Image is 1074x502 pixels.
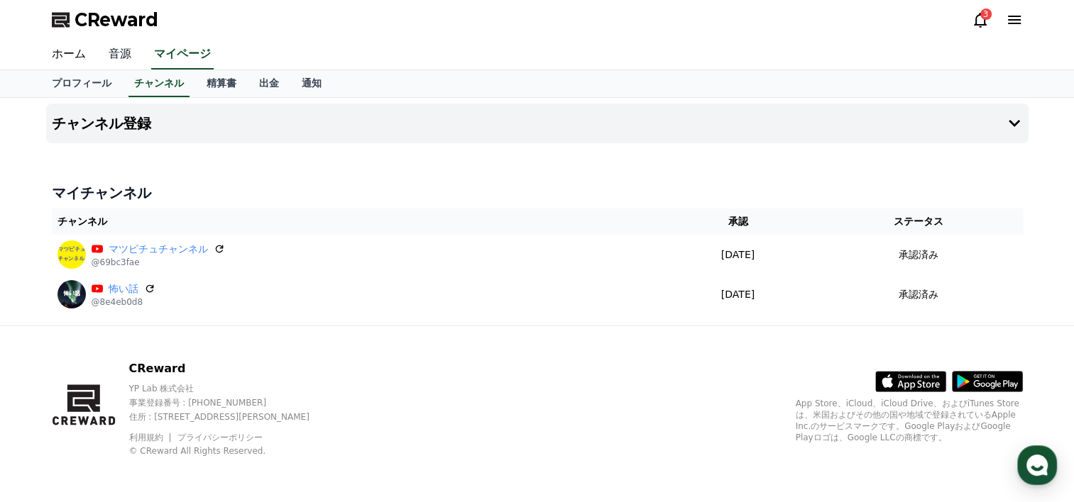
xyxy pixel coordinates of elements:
[796,398,1023,443] p: App Store、iCloud、iCloud Drive、およびiTunes Storeは、米国およびその他の国や地域で登録されているApple Inc.のサービスマークです。Google P...
[980,9,992,20] div: 3
[52,183,1023,203] h4: マイチャンネル
[667,287,809,302] p: [DATE]
[899,287,938,302] p: 承認済み
[972,11,989,28] a: 3
[183,384,273,420] a: Settings
[290,70,333,97] a: 通知
[248,70,290,97] a: 出金
[128,411,334,423] p: 住所 : [STREET_ADDRESS][PERSON_NAME]
[40,40,97,69] a: ホーム
[128,433,173,442] a: 利用規約
[118,406,160,418] span: Messages
[57,280,86,308] img: 怖い話
[94,384,183,420] a: Messages
[46,104,1029,143] button: チャンネル登録
[661,208,814,235] th: 承認
[92,257,225,268] p: @69bc3fae
[210,406,245,417] span: Settings
[177,433,263,442] a: プライバシーポリシー
[36,406,61,417] span: Home
[109,281,138,296] a: 怖い話
[814,208,1022,235] th: ステータス
[97,40,143,69] a: 音源
[195,70,248,97] a: 精算書
[128,70,190,97] a: チャンネル
[128,397,334,408] p: 事業登録番号 : [PHONE_NUMBER]
[899,247,938,262] p: 承認済み
[667,247,809,262] p: [DATE]
[57,240,86,269] img: マツピチュチャンネル
[52,208,662,235] th: チャンネル
[92,296,155,308] p: @8e4eb0d8
[109,242,208,257] a: マツピチュチャンネル
[4,384,94,420] a: Home
[52,116,151,131] h4: チャンネル登録
[128,445,334,457] p: © CReward All Rights Reserved.
[128,360,334,377] p: CReward
[52,9,158,31] a: CReward
[40,70,123,97] a: プロフィール
[75,9,158,31] span: CReward
[128,383,334,394] p: YP Lab 株式会社
[151,40,214,69] a: マイページ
